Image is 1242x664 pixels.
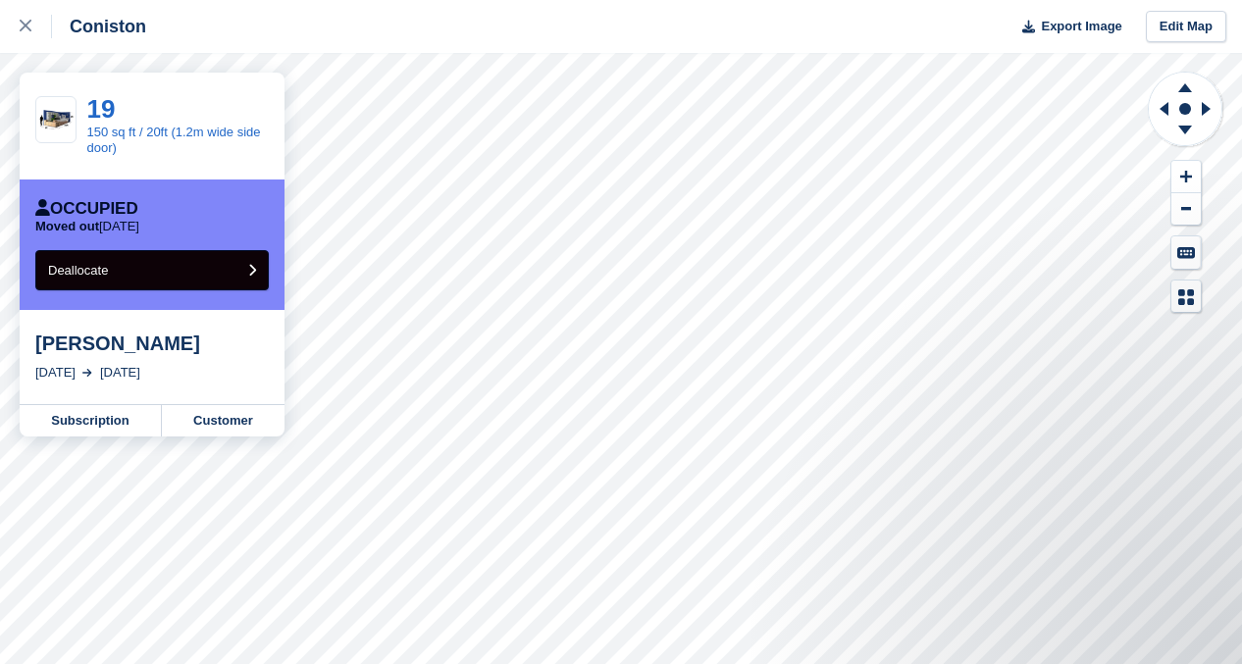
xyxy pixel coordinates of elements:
button: Zoom In [1171,161,1201,193]
span: Export Image [1041,17,1121,36]
img: arrow-right-light-icn-cde0832a797a2874e46488d9cf13f60e5c3a73dbe684e267c42b8395dfbc2abf.svg [82,369,92,377]
div: [DATE] [35,363,76,383]
button: Export Image [1010,11,1122,43]
a: Customer [162,405,285,436]
div: [DATE] [100,363,140,383]
img: 20-ft-container.jpg [36,105,76,134]
span: Moved out [35,219,99,233]
a: 19 [86,94,115,124]
button: Deallocate [35,250,269,290]
div: Coniston [52,15,146,38]
a: Subscription [20,405,162,436]
button: Keyboard Shortcuts [1171,236,1201,269]
button: Map Legend [1171,281,1201,313]
div: [PERSON_NAME] [35,332,269,355]
button: Zoom Out [1171,193,1201,226]
div: Occupied [35,199,138,219]
span: Deallocate [48,263,108,278]
p: [DATE] [35,219,139,234]
a: Edit Map [1146,11,1226,43]
a: 150 sq ft / 20ft (1.2m wide side door) [86,125,260,155]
